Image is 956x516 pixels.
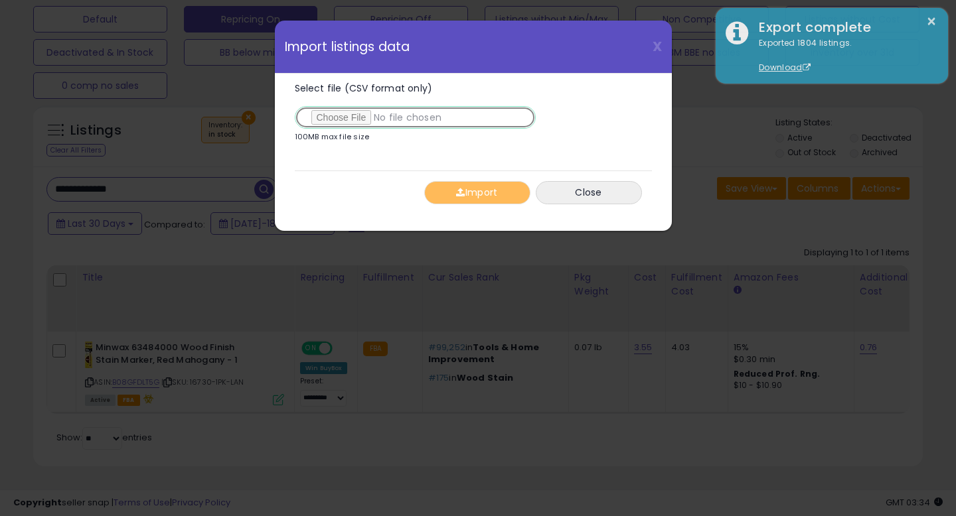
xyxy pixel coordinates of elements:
span: Import listings data [285,40,410,53]
span: X [653,37,662,56]
button: Import [424,181,530,204]
a: Download [759,62,811,73]
p: 100MB max file size [295,133,370,141]
div: Export complete [749,18,938,37]
button: × [926,13,937,30]
button: Close [536,181,642,204]
div: Exported 1804 listings. [749,37,938,74]
span: Select file (CSV format only) [295,82,433,95]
